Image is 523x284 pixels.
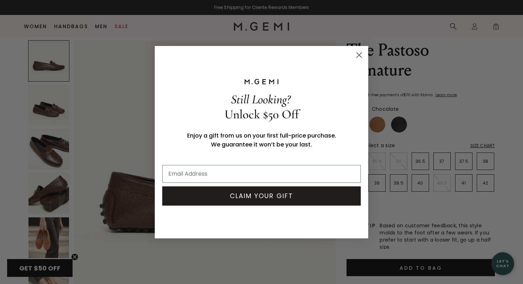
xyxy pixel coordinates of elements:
span: Unlock $50 Off [224,107,299,122]
button: Close dialog [353,49,365,61]
img: M.GEMI [244,78,279,85]
span: Enjoy a gift from us on your first full-price purchase. We guarantee it won’t be your last. [187,131,336,149]
span: Still Looking? [231,92,290,107]
input: Email Address [162,165,361,183]
button: CLAIM YOUR GIFT [162,186,361,206]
